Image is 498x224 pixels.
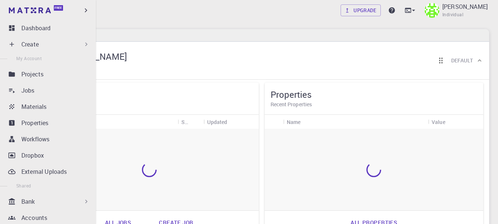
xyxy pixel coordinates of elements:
[432,115,445,129] div: Value
[21,40,39,49] p: Create
[34,42,489,80] div: Minh Tri Tran[PERSON_NAME]IndividualReorder cardsDefault
[271,89,478,100] h5: Properties
[181,115,188,129] div: Status
[271,100,478,108] h6: Recent Properties
[287,115,301,129] div: Name
[428,115,483,129] div: Value
[9,7,51,13] img: logo
[21,135,49,144] p: Workflows
[16,55,42,61] span: My Account
[6,99,93,114] a: Materials
[6,83,93,98] a: Jobs
[283,115,428,129] div: Name
[6,132,93,147] a: Workflows
[188,116,200,128] button: Sort
[21,118,49,127] p: Properties
[58,115,178,129] div: Name
[16,5,37,12] span: Hỗ trợ
[178,115,203,129] div: Status
[6,21,93,35] a: Dashboard
[442,11,463,18] span: Individual
[46,100,253,108] h6: Recent Jobs
[425,3,439,18] img: Minh Tri Tran
[203,115,259,129] div: Updated
[227,116,239,128] button: Sort
[21,70,43,79] p: Projects
[46,89,253,100] h5: Jobs
[445,116,457,128] button: Sort
[451,56,473,65] h6: Default
[6,148,93,163] a: Dropbox
[6,194,93,209] div: Bank
[21,167,67,176] p: External Uploads
[6,67,93,82] a: Projects
[6,164,93,179] a: External Uploads
[21,213,47,222] p: Accounts
[341,4,381,16] a: Upgrade
[442,2,488,11] p: [PERSON_NAME]
[6,116,93,130] a: Properties
[433,53,448,68] button: Reorder cards
[21,86,35,95] p: Jobs
[300,116,312,128] button: Sort
[16,183,31,189] span: Shared
[6,37,93,52] div: Create
[21,197,35,206] p: Bank
[265,115,283,129] div: Icon
[21,151,44,160] p: Dropbox
[21,24,51,32] p: Dashboard
[21,102,46,111] p: Materials
[207,115,227,129] div: Updated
